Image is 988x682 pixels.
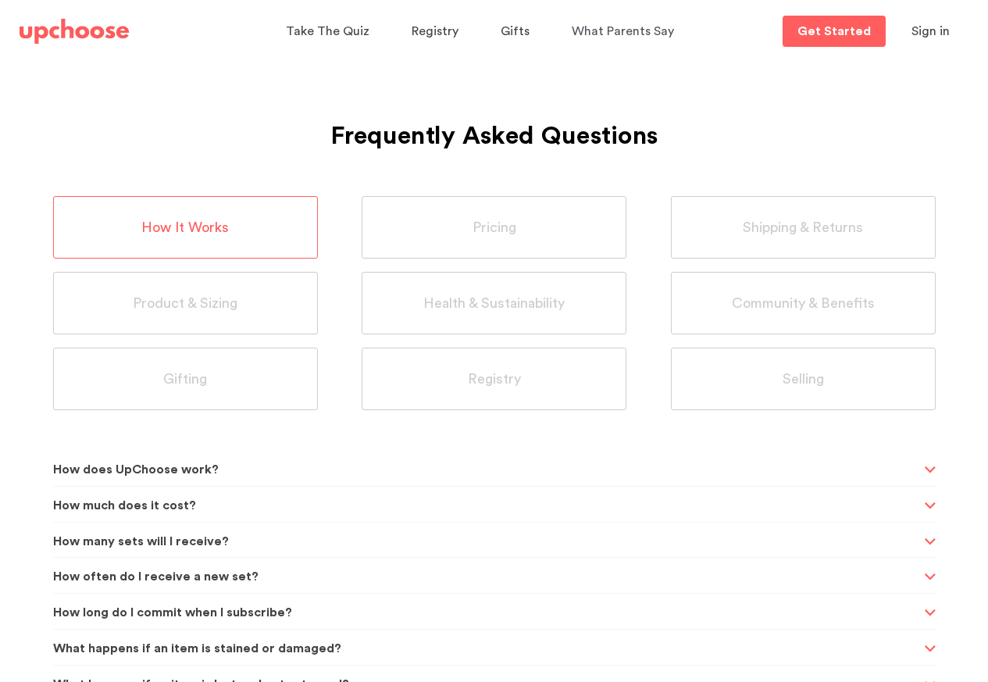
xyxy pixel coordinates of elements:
[53,83,936,156] h1: Frequently Asked Questions
[911,25,950,37] span: Sign in
[53,451,920,489] span: How does UpChoose work?
[501,16,534,47] a: Gifts
[892,16,969,47] button: Sign in
[163,370,207,388] span: Gifting
[797,25,871,37] p: Get Started
[286,16,374,47] a: Take The Quiz
[53,594,920,632] span: How long do I commit when I subscribe?
[732,295,875,312] span: Community & Benefits
[501,25,530,37] span: Gifts
[783,16,886,47] a: Get Started
[286,25,369,37] span: Take The Quiz
[468,370,521,388] span: Registry
[743,219,863,237] span: Shipping & Returns
[20,16,129,48] a: UpChoose
[20,19,129,44] img: UpChoose
[141,219,229,237] span: How It Works
[53,558,920,596] span: How often do I receive a new set?
[53,523,920,561] span: How many sets will I receive?
[423,295,565,312] span: Health & Sustainability
[572,16,679,47] a: What Parents Say
[783,370,824,388] span: Selling
[53,487,920,525] span: How much does it cost?
[53,630,920,668] span: What happens if an item is stained or damaged?
[133,295,237,312] span: Product & Sizing
[473,219,516,237] span: Pricing
[572,25,674,37] span: What Parents Say
[412,25,458,37] span: Registry
[412,16,463,47] a: Registry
